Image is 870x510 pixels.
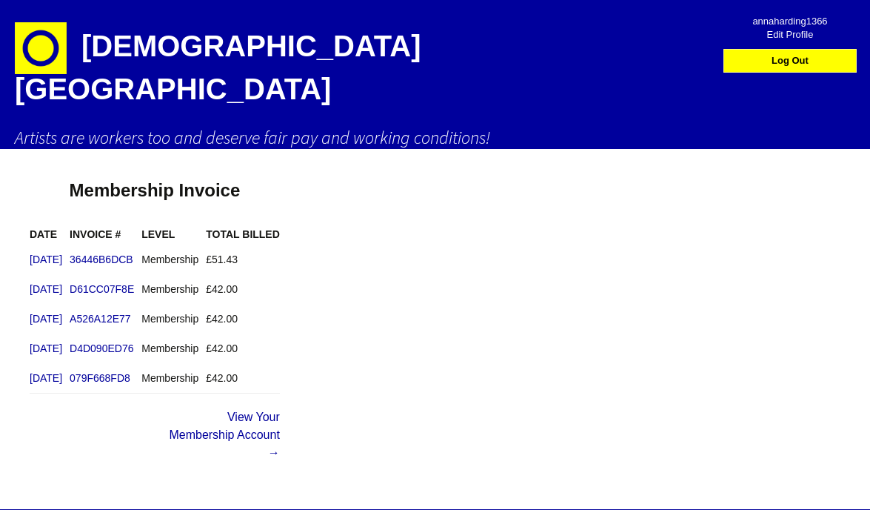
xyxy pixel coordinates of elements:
td: Membership [141,334,206,363]
a: [DATE] [30,342,62,354]
img: circle-e1448293145835.png [15,22,67,74]
a: View Your Membership Account → [169,411,279,459]
a: [DATE] [30,254,62,265]
th: Level [141,224,206,245]
a: [DATE] [30,313,62,325]
td: £42.00 [206,304,280,334]
th: Invoice # [70,224,141,245]
a: 079F668FD8 [70,372,130,384]
a: D61CC07F8E [70,283,134,295]
h2: Artists are workers too and deserve fair pay and working conditions! [15,126,855,149]
h1: Membership Invoice [30,179,280,202]
td: £51.43 [206,245,280,274]
td: £42.00 [206,363,280,394]
td: £42.00 [206,334,280,363]
td: £42.00 [206,274,280,304]
a: [DATE] [30,372,62,384]
td: Membership [141,304,206,334]
span: Edit Profile [737,23,843,36]
th: Total Billed [206,224,280,245]
td: Membership [141,363,206,394]
a: Log Out [727,50,853,72]
a: A526A12E77 [70,313,131,325]
td: Membership [141,245,206,274]
a: [DATE] [30,283,62,295]
th: Date [30,224,70,245]
a: D4D090ED76 [70,342,133,354]
a: 36446B6DCB [70,254,133,265]
span: annaharding1366 [737,10,843,23]
td: Membership [141,274,206,304]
